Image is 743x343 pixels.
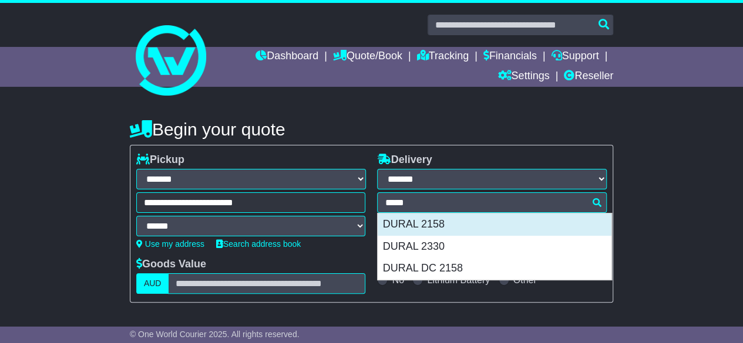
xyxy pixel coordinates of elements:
a: Use my address [136,239,204,249]
typeahead: Please provide city [377,192,607,213]
a: Dashboard [255,47,318,67]
label: Delivery [377,154,432,167]
span: © One World Courier 2025. All rights reserved. [130,330,300,339]
label: Pickup [136,154,184,167]
a: Financials [483,47,537,67]
div: DURAL DC 2158 [378,257,611,280]
a: Support [551,47,599,67]
div: DURAL 2158 [378,213,611,236]
div: DURAL 2330 [378,236,611,258]
a: Quote/Book [333,47,402,67]
h4: Begin your quote [130,120,613,139]
a: Tracking [417,47,469,67]
a: Reseller [564,67,613,87]
a: Search address book [216,239,301,249]
label: Goods Value [136,258,206,271]
a: Settings [497,67,549,87]
label: AUD [136,273,169,294]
